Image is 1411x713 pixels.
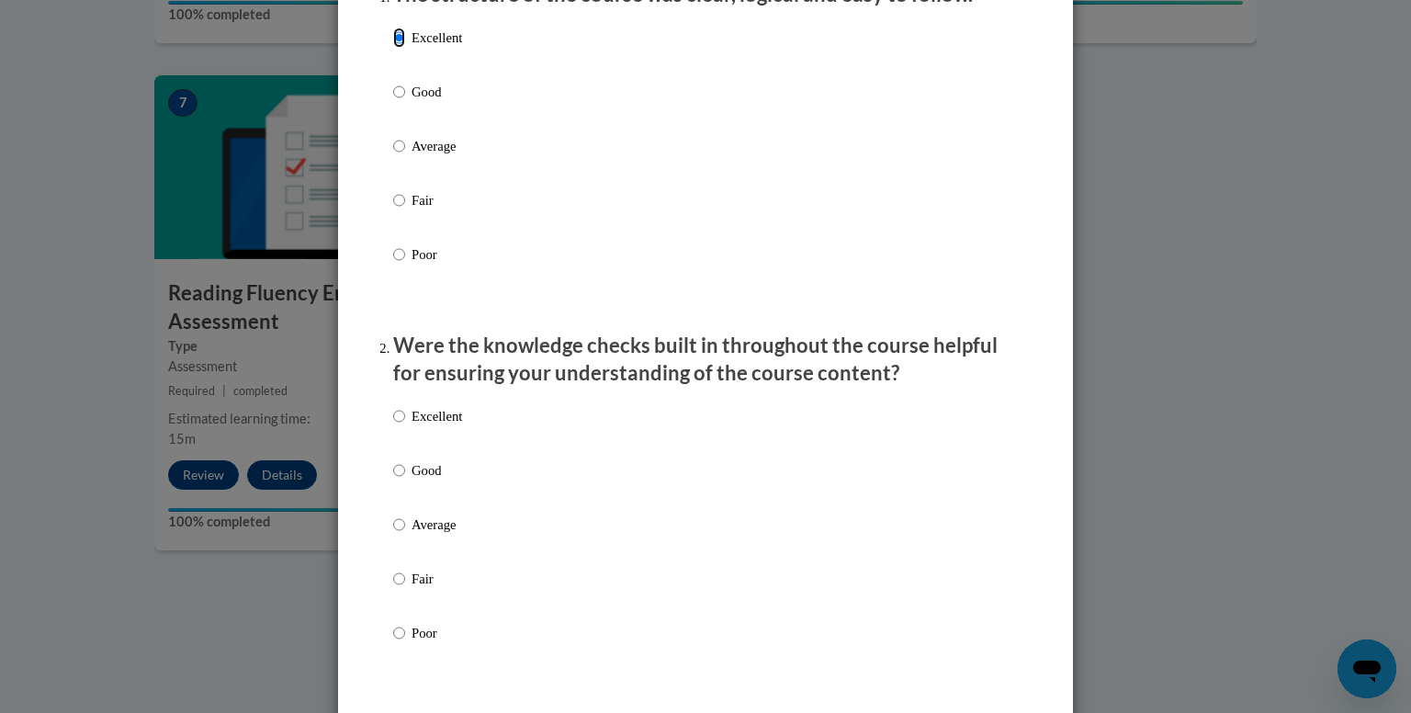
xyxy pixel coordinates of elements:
[412,82,462,102] p: Good
[393,190,405,210] input: Fair
[412,569,462,589] p: Fair
[393,136,405,156] input: Average
[412,190,462,210] p: Fair
[412,460,462,481] p: Good
[412,623,462,643] p: Poor
[393,82,405,102] input: Good
[393,623,405,643] input: Poor
[412,244,462,265] p: Poor
[412,406,462,426] p: Excellent
[393,332,1018,389] p: Were the knowledge checks built in throughout the course helpful for ensuring your understanding ...
[412,28,462,48] p: Excellent
[393,515,405,535] input: Average
[393,28,405,48] input: Excellent
[412,515,462,535] p: Average
[393,569,405,589] input: Fair
[393,460,405,481] input: Good
[393,244,405,265] input: Poor
[393,406,405,426] input: Excellent
[412,136,462,156] p: Average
